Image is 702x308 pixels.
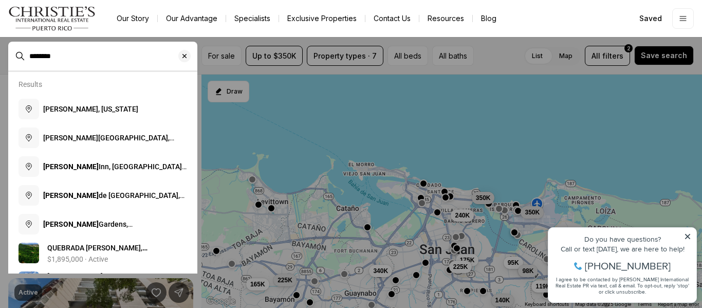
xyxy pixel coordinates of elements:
div: Call or text [DATE], we are here to help! [11,33,149,40]
button: [PERSON_NAME]Gardens, [GEOGRAPHIC_DATA], [US_STATE] [14,210,191,239]
button: Clear search input [178,42,197,70]
a: Exclusive Properties [279,11,365,26]
img: logo [8,6,96,31]
button: [PERSON_NAME]Inn, [GEOGRAPHIC_DATA][PERSON_NAME], [US_STATE] [14,152,191,181]
a: View details: QUEBRADA FAJARDO [14,239,191,267]
button: Open menu [672,8,694,29]
button: [PERSON_NAME], [US_STATE] [14,95,191,123]
button: [PERSON_NAME]de [GEOGRAPHIC_DATA], [GEOGRAPHIC_DATA], [GEOGRAPHIC_DATA] [14,181,191,210]
a: Saved [633,8,668,29]
span: Inn, [GEOGRAPHIC_DATA][PERSON_NAME], [US_STATE] [43,162,187,181]
span: de [GEOGRAPHIC_DATA], [GEOGRAPHIC_DATA], [GEOGRAPHIC_DATA] [43,191,186,210]
a: View details: FAJARDO MEDICAL PLAZA CALLE UNION #10 #106 [14,267,191,296]
b: [PERSON_NAME] [47,273,103,281]
a: Our Story [108,11,157,26]
p: $1,895,000 · Active [47,255,108,263]
span: [GEOGRAPHIC_DATA][STREET_ADDRESS], PR, 00738 [47,273,179,301]
span: I agree to be contacted by [PERSON_NAME] International Real Estate PR via text, call & email. To ... [13,63,146,83]
p: Results [19,80,42,88]
span: Gardens, [GEOGRAPHIC_DATA], [US_STATE] [43,220,153,239]
a: Blog [473,11,505,26]
b: [PERSON_NAME] [43,191,99,200]
b: [PERSON_NAME] [43,220,99,228]
button: [PERSON_NAME][GEOGRAPHIC_DATA], [US_STATE] [14,123,191,152]
a: Our Advantage [158,11,226,26]
span: [PHONE_NUMBER] [42,48,128,59]
a: Specialists [226,11,279,26]
div: Do you have questions? [11,23,149,30]
span: Saved [639,14,662,23]
span: [PERSON_NAME][GEOGRAPHIC_DATA], [US_STATE] [43,134,174,152]
b: [PERSON_NAME] [43,162,99,171]
span: QUEBRADA [PERSON_NAME], PR, 00738 [47,244,147,262]
button: Contact Us [365,11,419,26]
span: [PERSON_NAME], [US_STATE] [43,105,138,113]
a: Resources [419,11,472,26]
